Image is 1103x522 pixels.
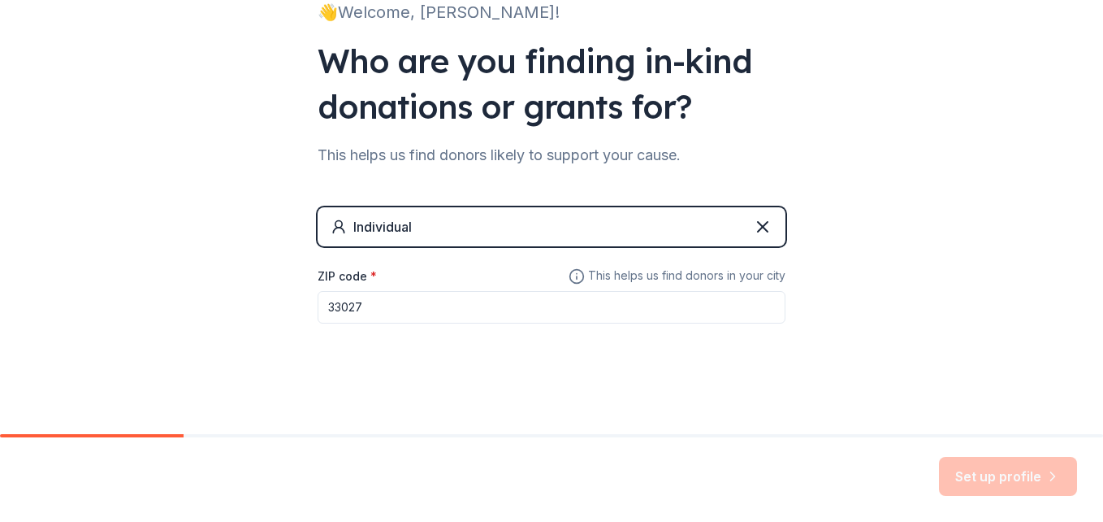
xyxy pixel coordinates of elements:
[318,291,785,324] input: 12345 (U.S. only)
[318,38,785,129] div: Who are you finding in-kind donations or grants for?
[318,142,785,168] div: This helps us find donors likely to support your cause.
[318,268,377,285] label: ZIP code
[353,217,412,237] div: Individual
[569,266,785,286] span: This helps us find donors in your city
